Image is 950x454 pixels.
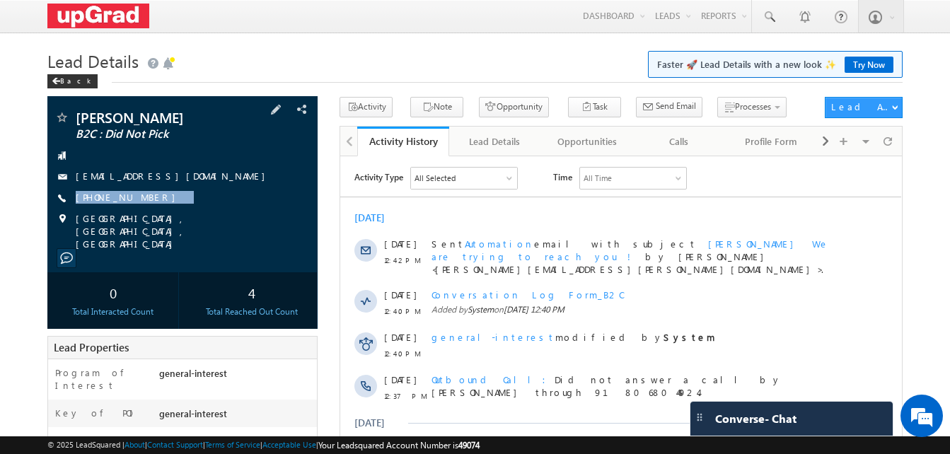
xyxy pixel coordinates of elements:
[44,191,86,204] span: 12:40 PM
[91,81,489,106] span: [PERSON_NAME] We are trying to reach you !
[14,11,63,32] span: Activity Type
[147,440,203,449] a: Contact Support
[124,440,145,449] a: About
[726,127,818,156] a: Profile Form
[127,148,153,158] span: System
[458,440,480,450] span: 49074
[340,97,393,117] button: Activity
[71,11,177,33] div: All Selected
[357,127,449,156] a: Activity History
[44,371,76,384] span: [DATE]
[156,366,317,386] div: general-interest
[54,340,129,354] span: Lead Properties
[368,134,439,148] div: Activity History
[190,305,313,318] div: Total Reached Out Count
[91,414,377,438] span: Lead Owner changed from to by .
[44,233,86,246] span: 12:37 PM
[44,345,86,358] span: 06:04 PM
[44,81,76,94] span: [DATE]
[568,97,621,117] button: Task
[76,191,183,203] a: [PHONE_NUMBER]
[91,147,502,160] span: Added by on
[44,132,76,145] span: [DATE]
[210,384,282,396] span: [PERSON_NAME]
[91,286,221,298] span: Ownership Changed
[91,132,282,144] span: Conversation Log Form_B2C
[657,57,893,71] span: Faster 🚀 Lead Details with a new look ✨
[44,98,86,110] span: 12:42 PM
[127,302,153,313] span: System
[410,97,463,117] button: Note
[318,440,480,450] span: Your Leadsquared Account Number is
[55,366,146,392] label: Program of Interest
[717,97,787,117] button: Processes
[156,407,317,426] div: general-interest
[44,149,86,161] span: 12:40 PM
[44,388,86,400] span: 06:01 PM
[845,57,893,73] a: Try Now
[91,81,357,93] span: Sent email with subject
[190,279,313,305] div: 4
[124,426,195,438] span: [PERSON_NAME]
[44,175,76,187] span: [DATE]
[47,74,98,88] div: Back
[91,217,214,229] span: Outbound Call
[163,148,224,158] span: [DATE] 12:40 PM
[634,127,726,156] a: Calls
[213,11,232,32] span: Time
[449,127,541,156] a: Lead Details
[303,384,375,396] span: [PERSON_NAME]
[127,344,153,355] span: System
[479,97,549,117] button: Opportunity
[636,97,702,117] button: Send Email
[74,16,115,28] div: All Selected
[825,97,903,118] button: Lead Actions
[44,286,76,299] span: [DATE]
[91,329,221,341] span: Ownership Changed
[542,127,634,156] a: Opportunities
[460,133,528,150] div: Lead Details
[163,344,224,355] span: [DATE] 06:04 PM
[51,279,175,305] div: 0
[47,74,105,86] a: Back
[262,440,316,449] a: Acceptable Use
[553,133,621,150] div: Opportunities
[91,175,215,187] span: general-interest
[44,217,76,230] span: [DATE]
[76,127,242,141] span: B2C : Did Not Pick
[715,412,797,425] span: Converse - Chat
[55,407,137,419] label: Key of POI
[44,329,76,342] span: [DATE]
[91,81,502,120] div: by [PERSON_NAME]<[PERSON_NAME][EMAIL_ADDRESS][PERSON_NAME][DOMAIN_NAME]>.
[323,175,375,187] strong: System
[14,260,60,273] div: [DATE]
[91,371,377,396] span: Lead Owner changed from to by .
[47,4,149,28] img: Custom Logo
[47,50,139,72] span: Lead Details
[51,305,175,318] div: Total Interacted Count
[14,55,60,68] div: [DATE]
[44,414,76,426] span: [DATE]
[831,100,891,113] div: Lead Actions
[735,101,771,112] span: Processes
[76,170,272,182] a: [EMAIL_ADDRESS][DOMAIN_NAME]
[163,302,224,313] span: [DATE] 06:04 PM
[243,16,272,28] div: All Time
[124,81,194,93] span: Automation
[91,217,441,242] span: Did not answer a call by [PERSON_NAME] through 918068044924.
[694,412,705,423] img: carter-drag
[645,133,713,150] div: Calls
[737,133,805,150] div: Profile Form
[44,430,86,443] span: 06:01 PM
[91,175,375,187] span: modified by
[44,303,86,315] span: 06:04 PM
[124,384,195,396] span: [PERSON_NAME]
[205,440,260,449] a: Terms of Service
[91,301,502,314] span: Added by on
[47,438,480,452] span: © 2025 LeadSquared | | | | |
[91,344,502,356] span: Added by on
[656,100,696,112] span: Send Email
[76,110,242,124] span: [PERSON_NAME]
[76,212,294,250] span: [GEOGRAPHIC_DATA], [GEOGRAPHIC_DATA], [GEOGRAPHIC_DATA]
[303,426,375,438] span: [PERSON_NAME]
